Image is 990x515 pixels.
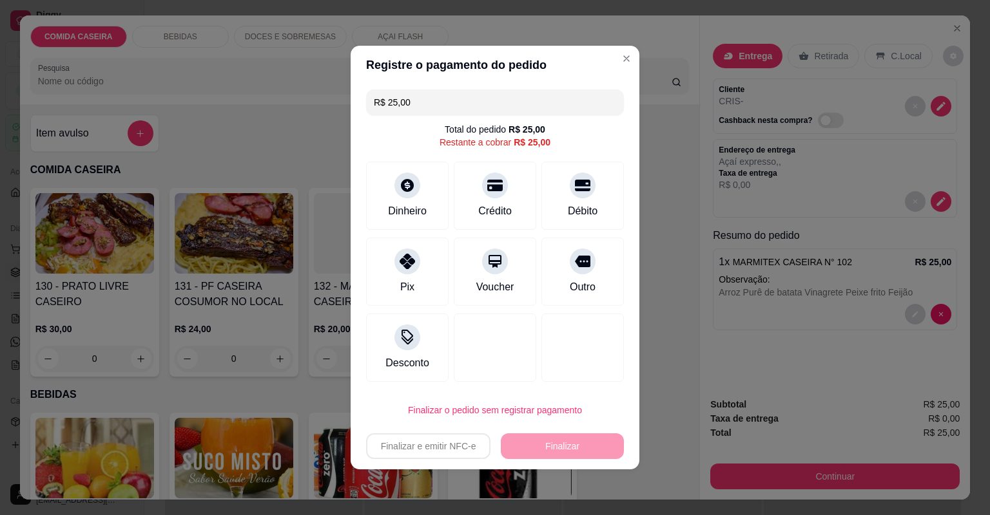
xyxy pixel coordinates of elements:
[351,46,639,84] header: Registre o pagamento do pedido
[514,136,550,149] div: R$ 25,00
[445,123,545,136] div: Total do pedido
[478,203,512,219] div: Crédito
[440,136,550,149] div: Restante a cobrar
[374,89,616,115] input: Ex.: hambúrguer de cordeiro
[400,279,414,295] div: Pix
[570,279,596,295] div: Outro
[509,123,545,136] div: R$ 25,00
[568,203,597,219] div: Débito
[366,397,624,423] button: Finalizar o pedido sem registrar pagamento
[476,279,514,295] div: Voucher
[616,48,637,69] button: Close
[385,355,429,371] div: Desconto
[388,203,427,219] div: Dinheiro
